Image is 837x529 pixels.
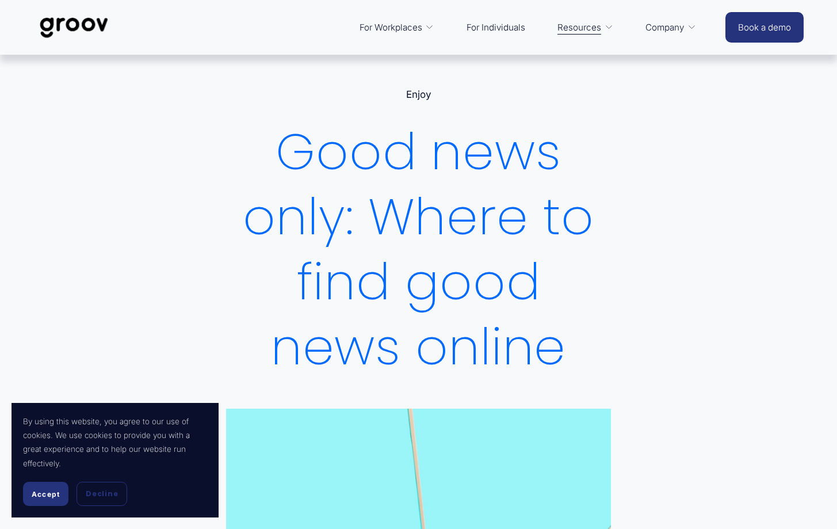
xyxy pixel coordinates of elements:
button: Decline [77,482,127,506]
span: Company [645,20,684,35]
a: folder dropdown [552,14,619,41]
h1: Good news only: Where to find good news online [226,120,611,380]
span: Accept [32,490,60,498]
a: For Individuals [461,14,531,41]
span: Resources [557,20,601,35]
span: Decline [86,489,118,499]
p: By using this website, you agree to our use of cookies. We use cookies to provide you with a grea... [23,414,207,470]
button: Accept [23,482,68,506]
a: Book a demo [725,12,804,43]
img: Groov | Workplace Science Platform | Unlock Performance | Drive Results [33,9,114,47]
a: folder dropdown [354,14,440,41]
section: Cookie banner [12,403,219,517]
a: folder dropdown [640,14,702,41]
a: Enjoy [406,89,431,100]
span: For Workplaces [360,20,422,35]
